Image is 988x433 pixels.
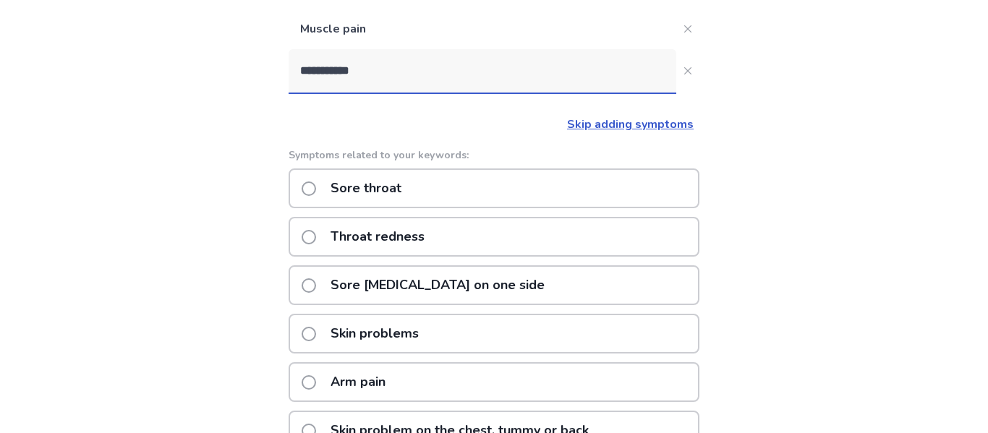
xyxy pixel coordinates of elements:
p: Throat redness [322,218,433,255]
p: Skin problems [322,315,427,352]
p: Sore throat [322,170,410,207]
input: Close [289,49,676,93]
p: Muscle pain [289,9,676,49]
p: Sore [MEDICAL_DATA] on one side [322,267,553,304]
p: Arm pain [322,364,394,400]
p: Symptoms related to your keywords: [289,147,699,163]
button: Close [676,17,699,40]
button: Close [676,59,699,82]
a: Skip adding symptoms [567,116,694,132]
